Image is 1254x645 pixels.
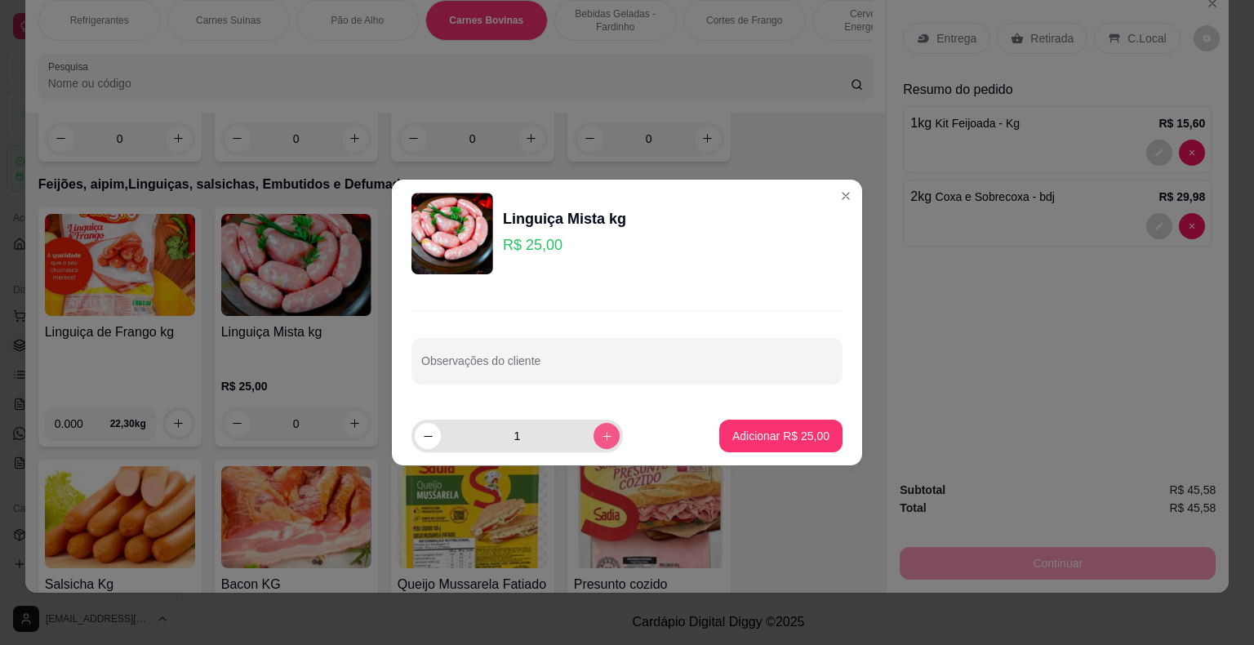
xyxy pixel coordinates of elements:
[594,423,620,449] button: increase-product-quantity
[833,183,859,209] button: Close
[421,359,833,376] input: Observações do cliente
[719,420,843,452] button: Adicionar R$ 25,00
[732,428,829,444] p: Adicionar R$ 25,00
[503,207,626,230] div: Linguiça Mista kg
[411,193,493,274] img: product-image
[415,423,441,449] button: decrease-product-quantity
[503,234,626,256] p: R$ 25,00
